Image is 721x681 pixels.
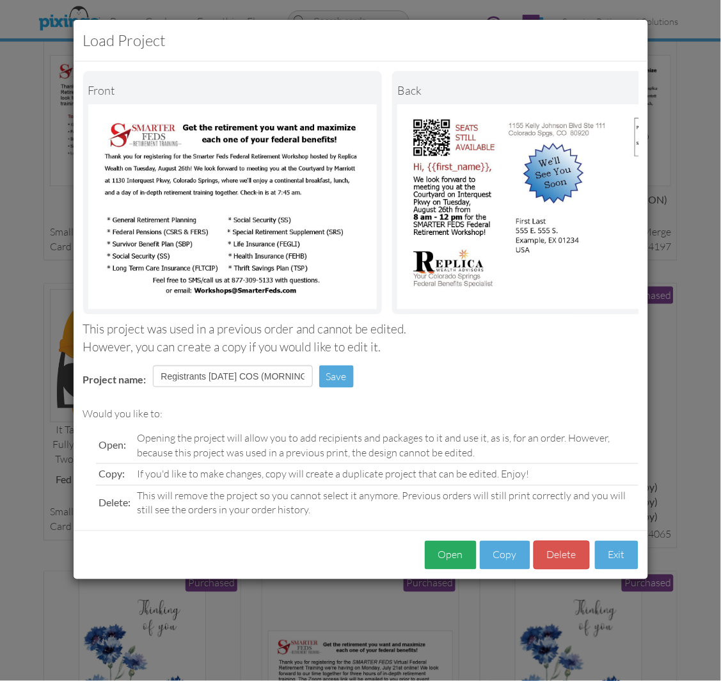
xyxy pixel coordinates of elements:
[83,29,638,51] h3: Load Project
[83,321,638,338] div: This project was used in a previous order and cannot be edited.
[134,463,638,485] td: If you'd like to make changes, copy will create a duplicate project that can be edited. Enjoy!
[425,541,477,570] button: Open
[397,104,686,309] img: Portrait Image
[99,497,131,509] span: Delete:
[88,76,377,104] div: Front
[134,485,638,521] td: This will remove the project so you cannot select it anymore. Previous orders will still print co...
[99,468,125,480] span: Copy:
[88,104,377,309] img: Landscape Image
[480,541,530,570] button: Copy
[83,373,147,387] label: Project name:
[134,428,638,463] td: Opening the project will allow you to add recipients and packages to it and use it, as is, for an...
[319,365,354,388] button: Save
[534,541,590,570] button: Delete
[153,365,313,387] input: Enter project name
[83,339,638,356] div: However, you can create a copy if you would like to edit it.
[83,406,638,421] div: Would you like to:
[595,541,638,570] button: Exit
[99,438,127,451] span: Open:
[397,76,686,104] div: back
